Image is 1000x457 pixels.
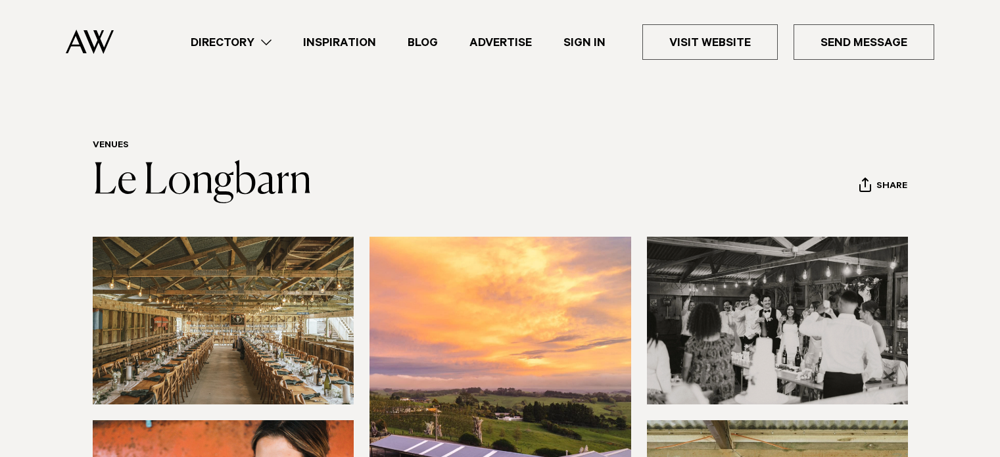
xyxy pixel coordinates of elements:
[548,34,621,51] a: Sign In
[454,34,548,51] a: Advertise
[392,34,454,51] a: Blog
[794,24,934,60] a: Send Message
[876,181,907,193] span: Share
[859,177,908,197] button: Share
[93,141,129,151] a: Venues
[66,30,114,54] img: Auckland Weddings Logo
[175,34,287,51] a: Directory
[287,34,392,51] a: Inspiration
[93,160,312,203] a: Le Longbarn
[642,24,778,60] a: Visit Website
